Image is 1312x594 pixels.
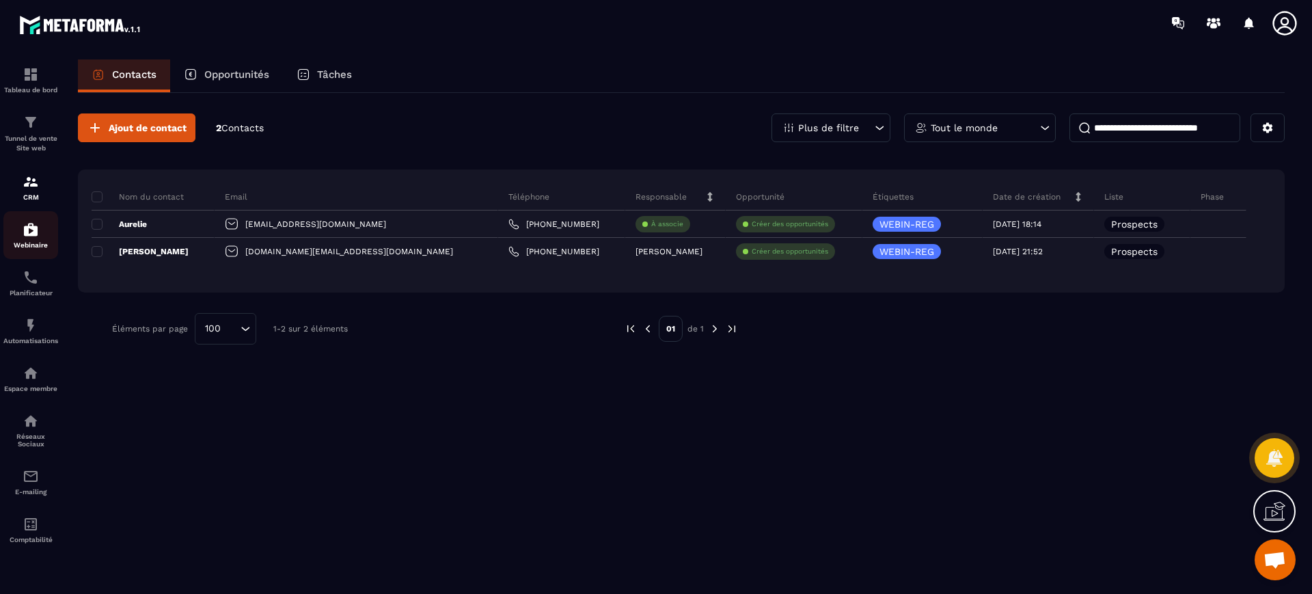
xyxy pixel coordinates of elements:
img: prev [625,323,637,335]
p: Créer des opportunités [752,247,828,256]
img: formation [23,174,39,190]
p: Espace membre [3,385,58,392]
p: Tâches [317,68,352,81]
p: Prospects [1111,247,1158,256]
p: Email [225,191,247,202]
a: [PHONE_NUMBER] [508,219,599,230]
p: Opportunités [204,68,269,81]
img: automations [23,221,39,238]
p: WEBIN-REG [879,247,934,256]
a: formationformationCRM [3,163,58,211]
p: Date de création [993,191,1061,202]
img: automations [23,365,39,381]
p: [DATE] 18:14 [993,219,1041,229]
p: CRM [3,193,58,201]
p: [PERSON_NAME] [635,247,702,256]
div: Ouvrir le chat [1255,539,1296,580]
p: 2 [216,122,264,135]
p: Réseaux Sociaux [3,433,58,448]
span: Ajout de contact [109,121,187,135]
p: Opportunité [736,191,784,202]
img: automations [23,317,39,334]
p: Phase [1201,191,1224,202]
a: formationformationTunnel de vente Site web [3,104,58,163]
a: Opportunités [170,59,283,92]
p: Aurelie [92,219,147,230]
p: E-mailing [3,488,58,496]
a: accountantaccountantComptabilité [3,506,58,554]
p: [DATE] 21:52 [993,247,1043,256]
p: Prospects [1111,219,1158,229]
p: Nom du contact [92,191,184,202]
img: formation [23,114,39,131]
p: Automatisations [3,337,58,345]
p: de 1 [687,323,704,334]
p: WEBIN-REG [879,219,934,229]
a: automationsautomationsWebinaire [3,211,58,259]
p: 1-2 sur 2 éléments [273,324,348,334]
img: prev [642,323,654,335]
p: Éléments par page [112,324,188,334]
input: Search for option [225,321,237,336]
p: Téléphone [508,191,549,202]
p: Webinaire [3,241,58,249]
div: Search for option [195,313,256,345]
span: 100 [200,321,225,336]
img: formation [23,66,39,83]
p: Comptabilité [3,536,58,543]
img: accountant [23,516,39,532]
p: Responsable [635,191,687,202]
a: Tâches [283,59,366,92]
img: email [23,468,39,485]
a: formationformationTableau de bord [3,56,58,104]
button: Ajout de contact [78,113,195,142]
p: 01 [659,316,683,342]
p: Étiquettes [873,191,914,202]
p: Contacts [112,68,156,81]
p: Plus de filtre [798,123,859,133]
a: social-networksocial-networkRéseaux Sociaux [3,403,58,458]
p: Créer des opportunités [752,219,828,229]
p: Tunnel de vente Site web [3,134,58,153]
a: automationsautomationsEspace membre [3,355,58,403]
p: Tout le monde [931,123,998,133]
p: [PERSON_NAME] [92,246,189,257]
img: social-network [23,413,39,429]
p: Planificateur [3,289,58,297]
img: logo [19,12,142,37]
img: next [709,323,721,335]
p: Liste [1104,191,1123,202]
img: scheduler [23,269,39,286]
span: Contacts [221,122,264,133]
img: next [726,323,738,335]
a: automationsautomationsAutomatisations [3,307,58,355]
p: À associe [651,219,683,229]
a: schedulerschedulerPlanificateur [3,259,58,307]
a: emailemailE-mailing [3,458,58,506]
a: [PHONE_NUMBER] [508,246,599,257]
a: Contacts [78,59,170,92]
p: Tableau de bord [3,86,58,94]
